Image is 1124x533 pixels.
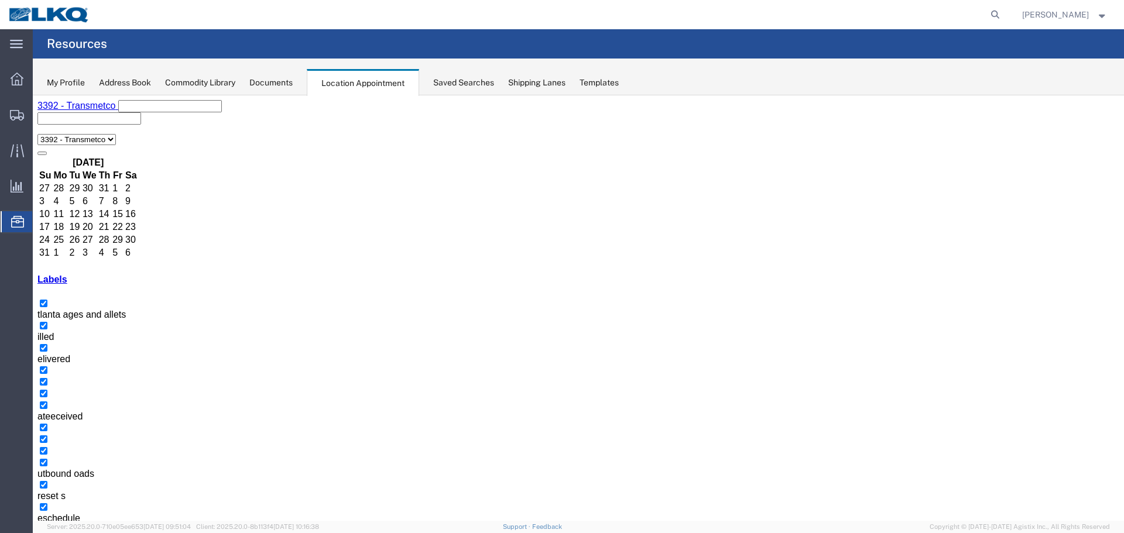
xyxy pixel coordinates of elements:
[7,363,15,371] input: utbound oads
[99,77,151,89] div: Address Book
[36,113,48,125] td: 12
[66,113,78,125] td: 14
[580,77,619,89] div: Templates
[307,69,419,96] div: Location Appointment
[7,226,15,234] input: illed
[49,113,64,125] td: 13
[8,6,90,23] img: logo
[33,95,1124,521] iframe: FS Legacy Container
[5,236,21,246] span: illed
[92,152,105,163] td: 6
[92,126,105,137] td: 23
[5,179,35,189] a: Labels
[49,100,64,112] td: 6
[6,113,19,125] td: 10
[36,152,48,163] td: 2
[36,139,48,150] td: 26
[66,139,78,150] td: 28
[66,100,78,112] td: 7
[6,152,19,163] td: 31
[20,113,35,125] td: 11
[433,77,494,89] div: Saved Searches
[503,523,532,530] a: Support
[930,522,1110,532] span: Copyright © [DATE]-[DATE] Agistix Inc., All Rights Reserved
[79,139,91,150] td: 29
[5,316,50,326] span: ateeceived
[7,204,15,212] input: tlanta ages and allets
[49,152,64,163] td: 3
[66,152,78,163] td: 4
[1022,8,1089,21] span: William Haney
[196,523,319,530] span: Client: 2025.20.0-8b113f4
[273,523,319,530] span: [DATE] 10:16:38
[79,152,91,163] td: 5
[20,152,35,163] td: 1
[5,373,61,383] span: utbound oads
[49,126,64,137] td: 20
[79,126,91,137] td: 22
[1022,8,1108,22] button: [PERSON_NAME]
[7,386,15,393] input: reset s
[92,100,105,112] td: 9
[66,126,78,137] td: 21
[5,418,47,428] span: eschedule
[6,139,19,150] td: 24
[49,139,64,150] td: 27
[6,126,19,137] td: 17
[47,77,85,89] div: My Profile
[165,77,235,89] div: Commodity Library
[7,249,15,256] input: elivered
[7,408,15,415] input: eschedule
[47,29,107,59] h4: Resources
[92,113,105,125] td: 16
[47,523,191,530] span: Server: 2025.20.0-710e05ee653
[5,259,37,269] span: elivered
[36,100,48,112] td: 5
[5,214,93,224] span: tlanta ages and allets
[7,306,15,314] input: ateeceived
[79,113,91,125] td: 15
[36,126,48,137] td: 19
[249,77,293,89] div: Documents
[143,523,191,530] span: [DATE] 09:51:04
[79,100,91,112] td: 8
[20,139,35,150] td: 25
[92,139,105,150] td: 30
[20,126,35,137] td: 18
[532,523,562,530] a: Feedback
[5,396,33,405] span: reset s
[508,77,566,89] div: Shipping Lanes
